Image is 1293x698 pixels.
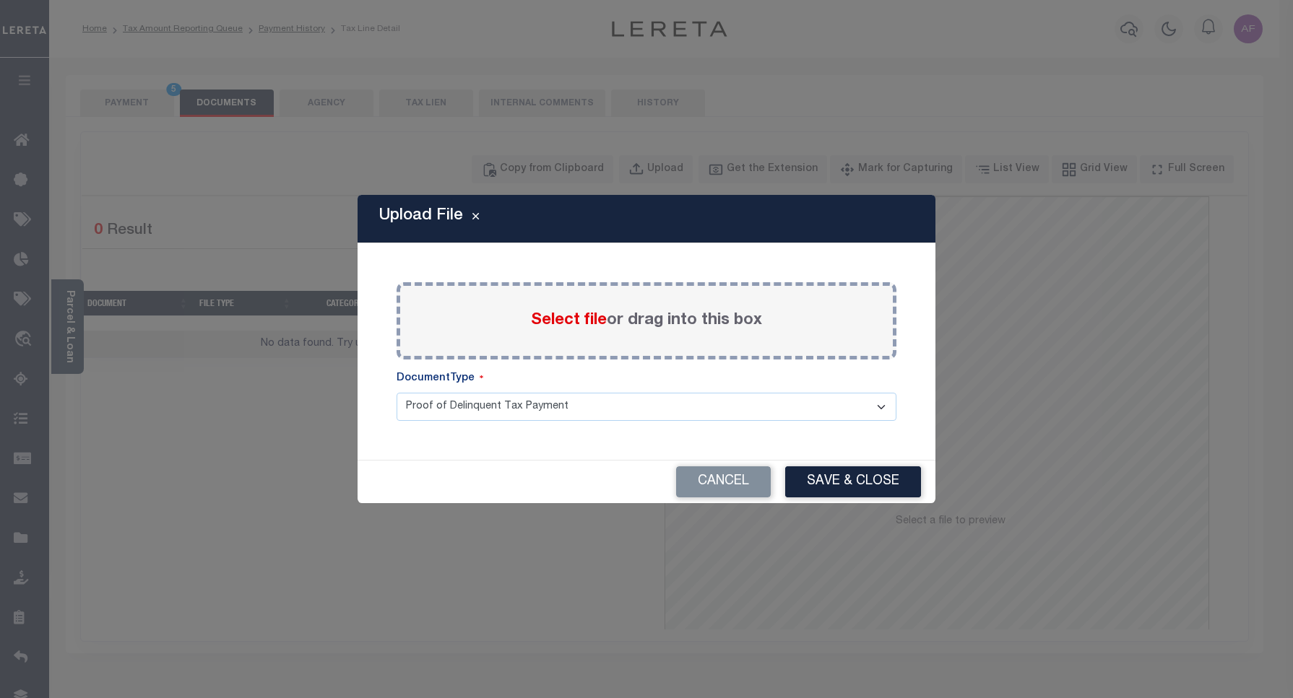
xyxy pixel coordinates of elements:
button: Cancel [676,466,771,497]
h5: Upload File [379,206,463,225]
button: Save & Close [785,466,921,497]
label: DocumentType [397,371,483,387]
span: Select file [531,313,607,328]
label: or drag into this box [531,309,762,333]
button: Close [463,210,488,227]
